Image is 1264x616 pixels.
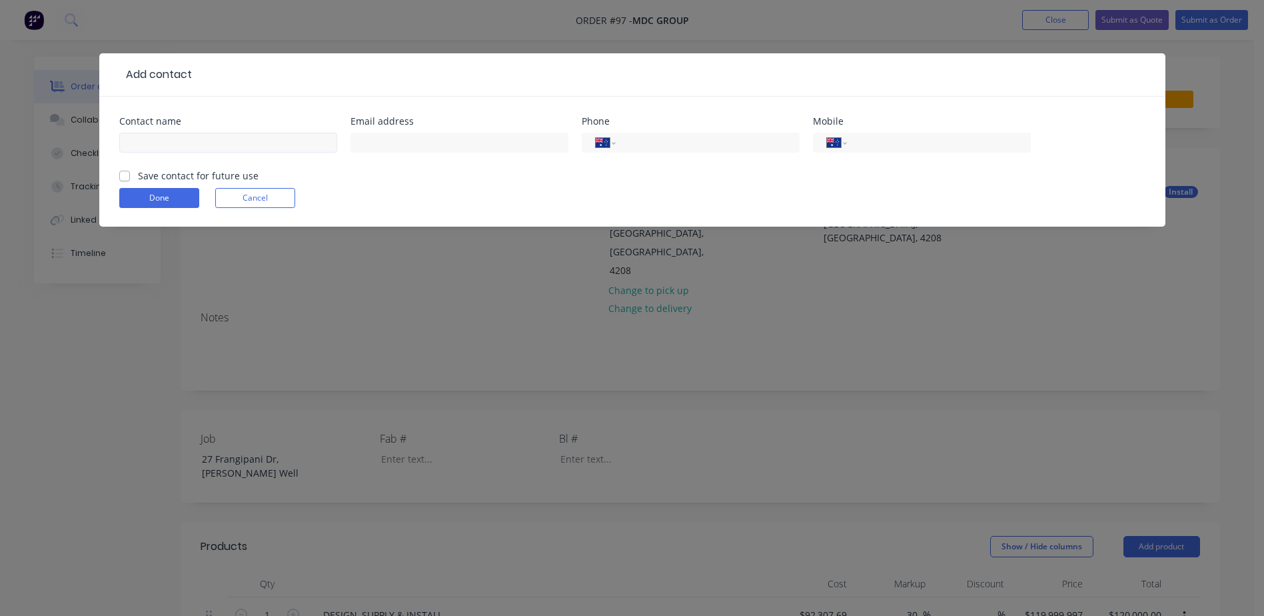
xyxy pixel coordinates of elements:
[582,117,800,126] div: Phone
[215,188,295,208] button: Cancel
[119,67,192,83] div: Add contact
[350,117,568,126] div: Email address
[138,169,259,183] label: Save contact for future use
[119,188,199,208] button: Done
[119,117,337,126] div: Contact name
[813,117,1031,126] div: Mobile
